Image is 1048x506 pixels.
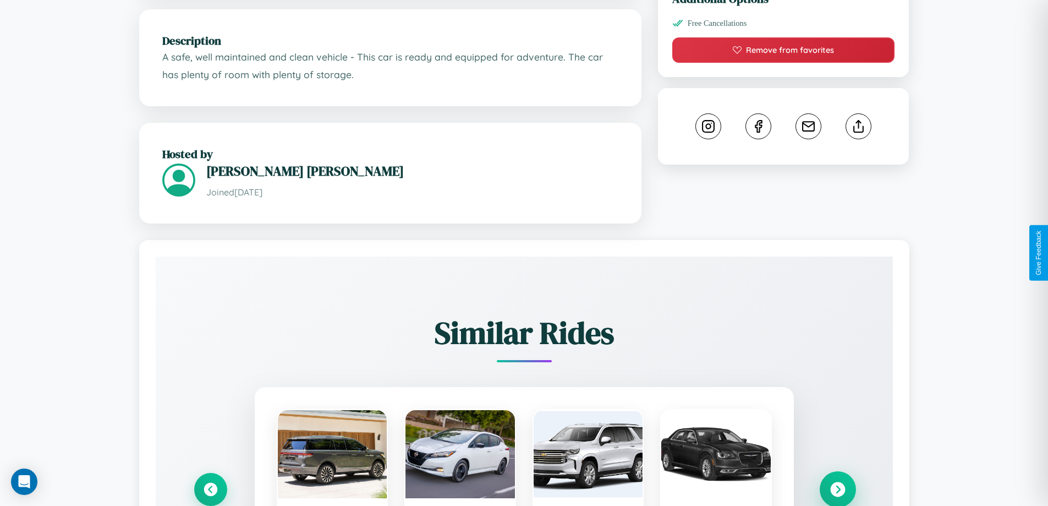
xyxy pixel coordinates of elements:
span: Free Cancellations [688,19,747,28]
h3: [PERSON_NAME] [PERSON_NAME] [206,162,618,180]
div: Open Intercom Messenger [11,469,37,495]
h2: Hosted by [162,146,618,162]
p: A safe, well maintained and clean vehicle - This car is ready and equipped for adventure. The car... [162,48,618,83]
button: Remove from favorites [672,37,895,63]
h2: Description [162,32,618,48]
h2: Similar Rides [194,312,854,354]
div: Give Feedback [1035,231,1042,275]
p: Joined [DATE] [206,184,618,200]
